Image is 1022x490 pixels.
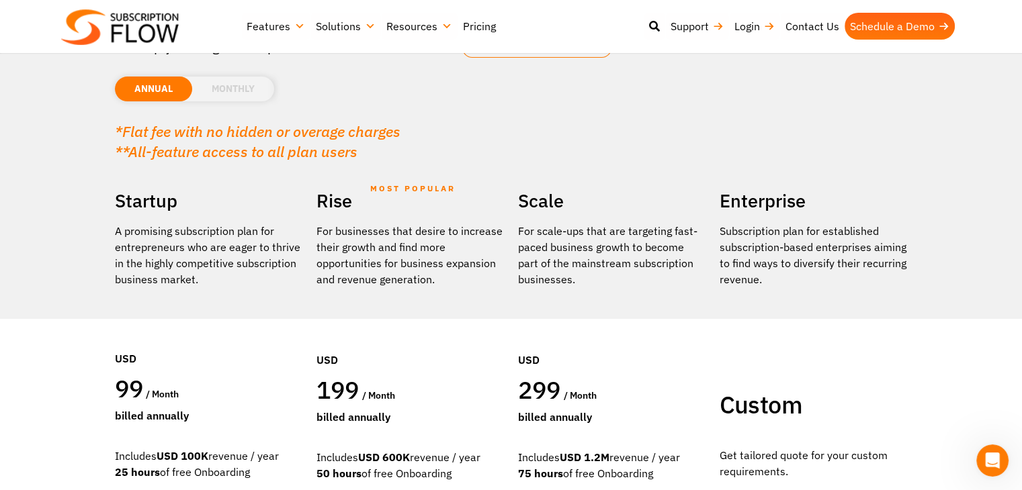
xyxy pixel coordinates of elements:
[192,77,274,101] li: MONTHLY
[976,444,1009,477] iframe: Intercom live chat
[665,13,729,40] a: Support
[362,389,395,401] span: / month
[157,449,208,462] strong: USD 100K
[115,142,357,161] em: **All-feature access to all plan users
[518,449,706,481] div: Includes revenue / year of free Onboarding
[115,185,303,216] h2: Startup
[115,465,160,479] strong: 25 hours
[115,310,303,373] div: USD
[316,467,361,480] strong: 50 hours
[381,13,458,40] a: Resources
[316,185,505,216] h2: Rise
[518,467,563,480] strong: 75 hours
[146,388,179,400] span: / month
[720,223,908,287] p: Subscription plan for established subscription-based enterprises aiming to find ways to diversify...
[518,374,561,405] span: 299
[61,9,179,45] img: Subscriptionflow
[115,121,400,141] em: *Flat fee with no hidden or overage charges
[115,77,192,101] li: ANNUAL
[241,13,310,40] a: Features
[564,389,597,401] span: / month
[115,373,144,404] span: 99
[720,185,908,216] h2: Enterprise
[115,448,303,480] div: Includes revenue / year of free Onboarding
[316,409,505,425] div: Billed Annually
[720,447,908,479] p: Get tailored quote for your custom requirements.
[316,223,505,287] div: For businesses that desire to increase their growth and find more opportunities for business expa...
[518,185,706,216] h2: Scale
[115,223,303,287] p: A promising subscription plan for entrepreneurs who are eager to thrive in the highly competitive...
[458,13,501,40] a: Pricing
[560,450,609,464] strong: USD 1.2M
[316,449,505,481] div: Includes revenue / year of free Onboarding
[310,13,381,40] a: Solutions
[518,311,706,375] div: USD
[358,450,410,464] strong: USD 600K
[720,389,802,420] span: Custom
[370,173,456,204] span: MOST POPULAR
[518,409,706,425] div: Billed Annually
[780,13,845,40] a: Contact Us
[729,13,780,40] a: Login
[316,311,505,375] div: USD
[316,374,359,405] span: 199
[518,223,706,287] div: For scale-ups that are targeting fast-paced business growth to become part of the mainstream subs...
[115,407,303,424] div: Billed Annually
[845,13,955,40] a: Schedule a Demo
